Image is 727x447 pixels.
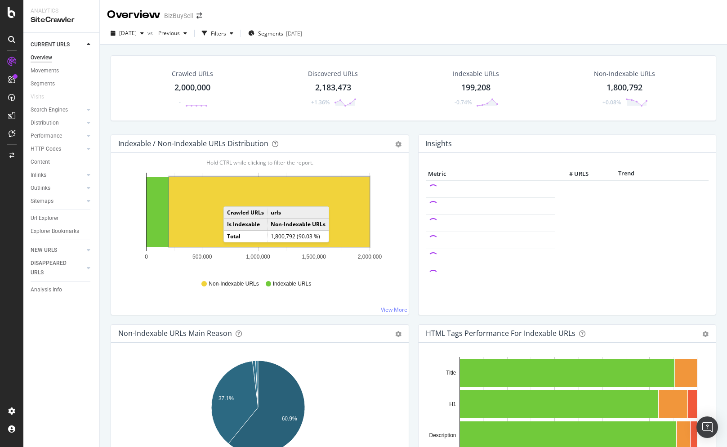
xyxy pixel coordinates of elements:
div: +0.08% [602,98,621,106]
div: Open Intercom Messenger [696,416,718,438]
text: Title [446,370,456,376]
div: Analysis Info [31,285,62,295]
a: Performance [31,131,84,141]
a: Distribution [31,118,84,128]
div: Overview [31,53,52,63]
a: Visits [31,92,53,102]
div: +1.36% [311,98,330,106]
div: Analytics [31,7,92,15]
th: # URLS [555,167,591,181]
text: 60.9% [282,416,297,422]
button: Filters [198,26,237,40]
div: Segments [31,79,55,89]
button: Previous [155,26,191,40]
div: -0.74% [455,98,472,106]
td: 1,800,792 (90.03 %) [268,230,329,242]
div: gear [395,141,401,148]
div: SiteCrawler [31,15,92,25]
div: Explorer Bookmarks [31,227,79,236]
div: Crawled URLs [172,69,213,78]
a: Segments [31,79,93,89]
div: Indexable / Non-Indexable URLs Distribution [118,139,268,148]
th: Trend [591,167,661,181]
div: Discovered URLs [308,69,358,78]
div: [DATE] [286,30,302,37]
div: BizBuySell [164,11,193,20]
div: DISAPPEARED URLS [31,259,76,277]
div: CURRENT URLS [31,40,70,49]
text: 500,000 [192,254,212,260]
div: arrow-right-arrow-left [196,13,202,19]
div: 199,208 [461,82,491,94]
span: Indexable URLs [273,280,311,288]
div: gear [395,331,401,337]
text: 2,000,000 [358,254,382,260]
td: Is Indexable [224,219,268,231]
div: HTTP Codes [31,144,61,154]
th: Metric [426,167,555,181]
a: Content [31,157,93,167]
div: - [179,98,181,106]
button: Segments[DATE] [245,26,306,40]
div: Overview [107,7,161,22]
h4: Insights [425,138,452,150]
div: Url Explorer [31,214,58,223]
div: Inlinks [31,170,46,180]
div: Performance [31,131,62,141]
svg: A chart. [118,167,398,272]
div: NEW URLS [31,246,57,255]
a: Sitemaps [31,197,84,206]
a: DISAPPEARED URLS [31,259,84,277]
div: Filters [211,30,226,37]
a: Inlinks [31,170,84,180]
span: vs [147,29,155,37]
a: HTTP Codes [31,144,84,154]
div: Movements [31,66,59,76]
div: Non-Indexable URLs [594,69,655,78]
div: HTML Tags Performance for Indexable URLs [426,329,575,338]
span: Non-Indexable URLs [209,280,259,288]
span: 2025 Sep. 13th [119,29,137,37]
td: Total [224,230,268,242]
div: Content [31,157,50,167]
a: View More [381,306,407,313]
a: Movements [31,66,93,76]
div: 2,183,473 [315,82,351,94]
span: Segments [258,30,283,37]
div: 2,000,000 [174,82,210,94]
td: urls [268,207,329,219]
button: [DATE] [107,26,147,40]
text: 0 [145,254,148,260]
div: 1,800,792 [607,82,642,94]
text: 1,000,000 [246,254,270,260]
a: CURRENT URLS [31,40,84,49]
td: Crawled URLs [224,207,268,219]
span: Previous [155,29,180,37]
text: H1 [449,401,456,407]
a: Outlinks [31,183,84,193]
div: Sitemaps [31,197,54,206]
div: Distribution [31,118,59,128]
div: Search Engines [31,105,68,115]
text: 1,500,000 [302,254,326,260]
td: Non-Indexable URLs [268,219,329,231]
text: 37.1% [219,395,234,402]
a: NEW URLS [31,246,84,255]
a: Url Explorer [31,214,93,223]
text: Description [429,432,456,438]
div: Visits [31,92,44,102]
div: Non-Indexable URLs Main Reason [118,329,232,338]
div: Indexable URLs [453,69,499,78]
div: Outlinks [31,183,50,193]
a: Overview [31,53,93,63]
a: Analysis Info [31,285,93,295]
div: gear [702,331,709,337]
a: Search Engines [31,105,84,115]
a: Explorer Bookmarks [31,227,93,236]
